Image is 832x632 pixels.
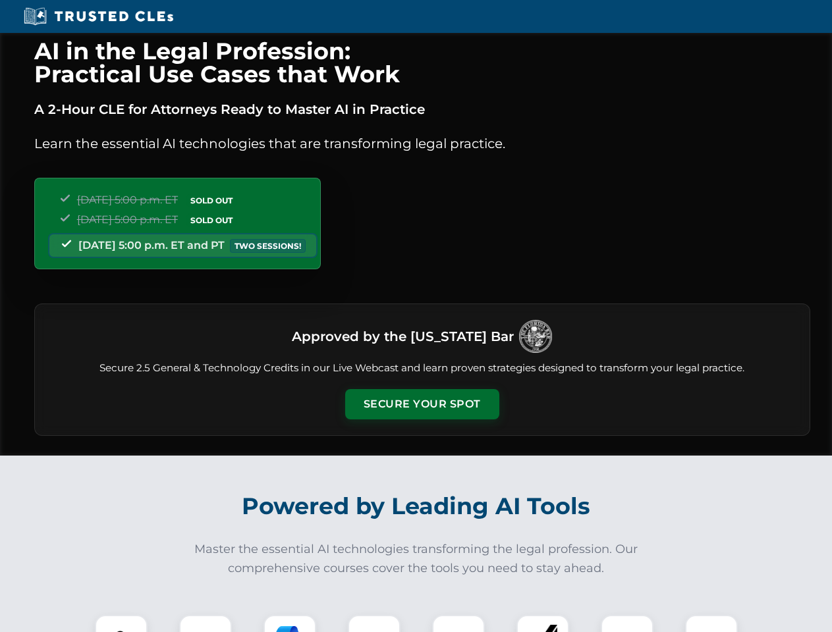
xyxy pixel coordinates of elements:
button: Secure Your Spot [345,389,499,419]
img: Trusted CLEs [20,7,177,26]
span: [DATE] 5:00 p.m. ET [77,194,178,206]
span: SOLD OUT [186,213,237,227]
h1: AI in the Legal Profession: Practical Use Cases that Work [34,39,810,86]
p: Master the essential AI technologies transforming the legal profession. Our comprehensive courses... [186,540,647,578]
h3: Approved by the [US_STATE] Bar [292,325,514,348]
p: Learn the essential AI technologies that are transforming legal practice. [34,133,810,154]
p: A 2-Hour CLE for Attorneys Ready to Master AI in Practice [34,99,810,120]
p: Secure 2.5 General & Technology Credits in our Live Webcast and learn proven strategies designed ... [51,361,794,376]
img: Logo [519,320,552,353]
span: SOLD OUT [186,194,237,207]
span: [DATE] 5:00 p.m. ET [77,213,178,226]
h2: Powered by Leading AI Tools [51,483,781,529]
